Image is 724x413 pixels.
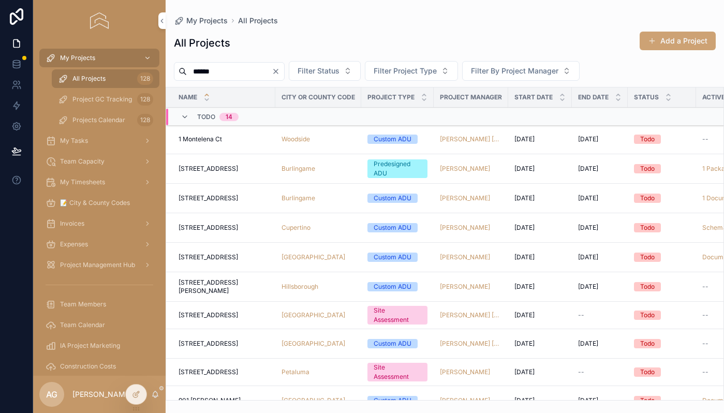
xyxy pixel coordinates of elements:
[440,224,490,232] a: [PERSON_NAME]
[640,396,655,405] div: Todo
[282,340,345,348] a: [GEOGRAPHIC_DATA]
[179,368,269,376] a: [STREET_ADDRESS]
[514,93,553,101] span: Start Date
[440,224,502,232] a: [PERSON_NAME]
[282,93,355,101] span: City or County Code
[282,340,355,348] a: [GEOGRAPHIC_DATA]
[197,113,215,121] span: Todo
[272,67,284,76] button: Clear
[60,300,106,308] span: Team Members
[440,253,502,261] a: [PERSON_NAME]
[578,194,622,202] a: [DATE]
[90,12,108,29] img: App logo
[440,311,502,319] a: [PERSON_NAME] [PERSON_NAME]
[374,306,421,325] div: Site Assessment
[578,396,622,405] a: [DATE]
[72,389,132,400] p: [PERSON_NAME]
[634,223,690,232] a: Todo
[282,135,310,143] a: Woodside
[634,93,659,101] span: Status
[39,295,159,314] a: Team Members
[282,194,315,202] a: Burlingame
[640,311,655,320] div: Todo
[39,256,159,274] a: Project Management Hub
[60,321,105,329] span: Team Calendar
[374,363,421,381] div: Site Assessment
[282,165,315,173] span: Burlingame
[702,283,708,291] span: --
[440,253,490,261] a: [PERSON_NAME]
[282,283,318,291] span: Hillsborough
[179,311,269,319] a: [STREET_ADDRESS]
[640,164,655,173] div: Todo
[179,396,241,405] span: 901 [PERSON_NAME]
[367,253,427,262] a: Custom ADU
[179,165,238,173] span: [STREET_ADDRESS]
[514,194,535,202] span: [DATE]
[72,116,125,124] span: Projects Calendar
[514,165,535,173] span: [DATE]
[578,368,622,376] a: --
[640,32,716,50] a: Add a Project
[282,194,355,202] a: Burlingame
[39,357,159,376] a: Construction Costs
[514,340,566,348] a: [DATE]
[440,194,502,202] a: [PERSON_NAME]
[367,306,427,325] a: Site Assessment
[514,368,535,376] span: [DATE]
[179,396,269,405] a: 901 [PERSON_NAME]
[179,165,269,173] a: [STREET_ADDRESS]
[374,66,437,76] span: Filter Project Type
[39,194,159,212] a: 📝 City & County Codes
[179,340,269,348] a: [STREET_ADDRESS]
[514,224,535,232] span: [DATE]
[282,135,355,143] a: Woodside
[60,240,88,248] span: Expenses
[634,164,690,173] a: Todo
[634,194,690,203] a: Todo
[179,194,238,202] span: [STREET_ADDRESS]
[374,253,411,262] div: Custom ADU
[365,61,458,81] button: Select Button
[282,396,355,405] a: [GEOGRAPHIC_DATA]
[578,224,622,232] a: [DATE]
[702,135,708,143] span: --
[374,159,421,178] div: Predesigned ADU
[640,282,655,291] div: Todo
[440,165,502,173] a: [PERSON_NAME]
[179,224,238,232] span: [STREET_ADDRESS]
[179,368,238,376] span: [STREET_ADDRESS]
[702,340,708,348] span: --
[634,396,690,405] a: Todo
[282,368,309,376] span: Petaluma
[39,49,159,67] a: My Projects
[46,388,57,401] span: AG
[60,137,88,145] span: My Tasks
[282,311,345,319] a: [GEOGRAPHIC_DATA]
[367,135,427,144] a: Custom ADU
[514,135,566,143] a: [DATE]
[440,368,490,376] a: [PERSON_NAME]
[374,339,411,348] div: Custom ADU
[514,224,566,232] a: [DATE]
[72,75,106,83] span: All Projects
[179,135,269,143] a: 1 Montelena Ct
[282,253,355,261] a: [GEOGRAPHIC_DATA]
[578,253,598,261] span: [DATE]
[238,16,278,26] a: All Projects
[634,367,690,377] a: Todo
[440,194,490,202] span: [PERSON_NAME]
[440,368,502,376] a: [PERSON_NAME]
[440,283,490,291] a: [PERSON_NAME]
[440,396,502,405] a: [PERSON_NAME]
[514,283,535,291] span: [DATE]
[174,16,228,26] a: My Projects
[60,261,135,269] span: Project Management Hub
